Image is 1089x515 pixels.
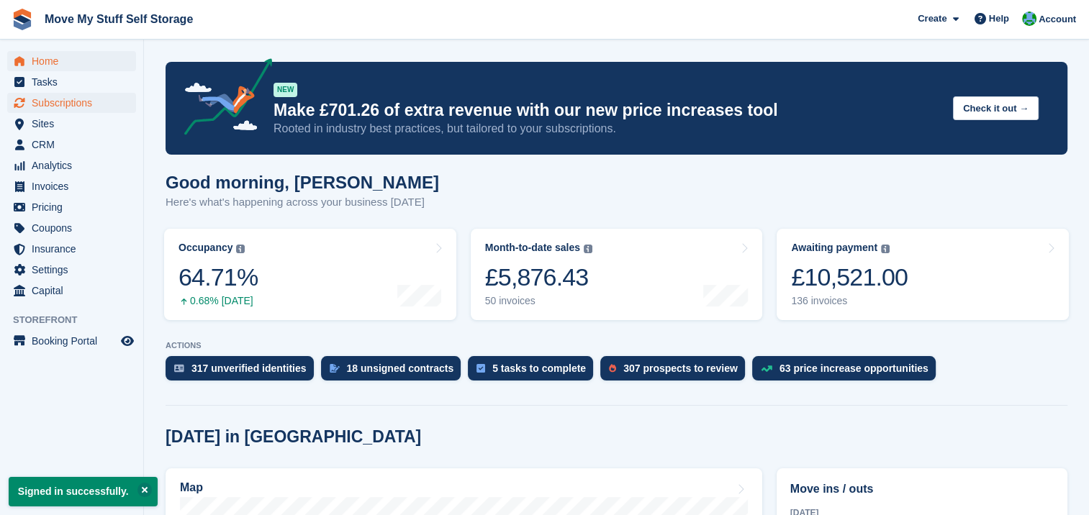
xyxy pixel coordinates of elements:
a: 5 tasks to complete [468,356,600,388]
img: icon-info-grey-7440780725fd019a000dd9b08b2336e03edf1995a4989e88bcd33f0948082b44.svg [584,245,592,253]
div: 50 invoices [485,295,592,307]
span: Coupons [32,218,118,238]
div: £10,521.00 [791,263,908,292]
a: menu [7,114,136,134]
div: 18 unsigned contracts [347,363,454,374]
a: menu [7,239,136,259]
p: ACTIONS [166,341,1067,350]
h1: Good morning, [PERSON_NAME] [166,173,439,192]
span: Sites [32,114,118,134]
a: menu [7,281,136,301]
p: Make £701.26 of extra revenue with our new price increases tool [274,100,941,121]
img: stora-icon-8386f47178a22dfd0bd8f6a31ec36ba5ce8667c1dd55bd0f319d3a0aa187defe.svg [12,9,33,30]
div: 0.68% [DATE] [179,295,258,307]
span: Pricing [32,197,118,217]
div: 317 unverified identities [191,363,307,374]
span: CRM [32,135,118,155]
a: 307 prospects to review [600,356,752,388]
a: Preview store [119,332,136,350]
span: Booking Portal [32,331,118,351]
span: Home [32,51,118,71]
a: Occupancy 64.71% 0.68% [DATE] [164,229,456,320]
p: Signed in successfully. [9,477,158,506]
span: Account [1039,12,1076,27]
img: Dan [1022,12,1036,26]
div: Awaiting payment [791,242,877,254]
img: icon-info-grey-7440780725fd019a000dd9b08b2336e03edf1995a4989e88bcd33f0948082b44.svg [881,245,890,253]
span: Capital [32,281,118,301]
a: Awaiting payment £10,521.00 136 invoices [777,229,1069,320]
div: 136 invoices [791,295,908,307]
h2: [DATE] in [GEOGRAPHIC_DATA] [166,427,421,447]
img: verify_identity-adf6edd0f0f0b5bbfe63781bf79b02c33cf7c696d77639b501bdc392416b5a36.svg [174,364,184,373]
a: menu [7,72,136,92]
span: Storefront [13,313,143,327]
a: Month-to-date sales £5,876.43 50 invoices [471,229,763,320]
a: menu [7,176,136,196]
div: 307 prospects to review [623,363,738,374]
div: £5,876.43 [485,263,592,292]
span: Analytics [32,155,118,176]
h2: Move ins / outs [790,480,1054,498]
img: prospect-51fa495bee0391a8d652442698ab0144808aea92771e9ea1ae160a38d050c398.svg [609,364,616,373]
img: contract_signature_icon-13c848040528278c33f63329250d36e43548de30e8caae1d1a13099fd9432cc5.svg [330,364,340,373]
span: Tasks [32,72,118,92]
a: menu [7,155,136,176]
h2: Map [180,481,203,494]
a: menu [7,135,136,155]
img: price_increase_opportunities-93ffe204e8149a01c8c9dc8f82e8f89637d9d84a8eef4429ea346261dce0b2c0.svg [761,365,772,372]
a: menu [7,331,136,351]
span: Subscriptions [32,93,118,113]
a: 18 unsigned contracts [321,356,469,388]
div: 63 price increase opportunities [780,363,928,374]
a: menu [7,218,136,238]
span: Invoices [32,176,118,196]
span: Help [989,12,1009,26]
a: menu [7,93,136,113]
img: icon-info-grey-7440780725fd019a000dd9b08b2336e03edf1995a4989e88bcd33f0948082b44.svg [236,245,245,253]
div: 64.71% [179,263,258,292]
div: 5 tasks to complete [492,363,586,374]
a: 317 unverified identities [166,356,321,388]
a: menu [7,197,136,217]
div: Occupancy [179,242,232,254]
img: price-adjustments-announcement-icon-8257ccfd72463d97f412b2fc003d46551f7dbcb40ab6d574587a9cd5c0d94... [172,58,273,140]
a: 63 price increase opportunities [752,356,943,388]
div: Month-to-date sales [485,242,580,254]
span: Settings [32,260,118,280]
span: Create [918,12,946,26]
div: NEW [274,83,297,97]
p: Rooted in industry best practices, but tailored to your subscriptions. [274,121,941,137]
p: Here's what's happening across your business [DATE] [166,194,439,211]
img: task-75834270c22a3079a89374b754ae025e5fb1db73e45f91037f5363f120a921f8.svg [476,364,485,373]
button: Check it out → [953,96,1039,120]
span: Insurance [32,239,118,259]
a: menu [7,260,136,280]
a: menu [7,51,136,71]
a: Move My Stuff Self Storage [39,7,199,31]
